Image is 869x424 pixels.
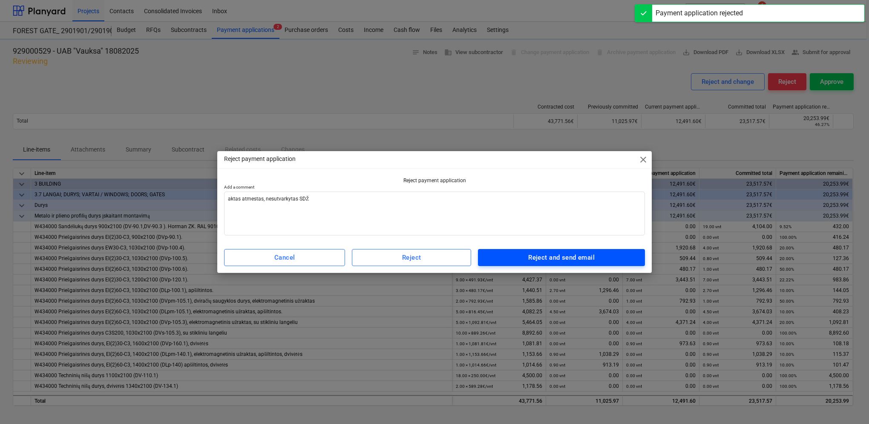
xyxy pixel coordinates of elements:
[274,252,295,263] div: Cancel
[638,155,648,165] span: close
[224,177,645,184] p: Reject payment application
[224,155,296,163] p: Reject payment application
[478,249,645,266] button: Reject and send email
[224,249,345,266] button: Cancel
[224,192,645,235] textarea: aktas atmestas, nesutvarkytas SDŽ
[826,383,869,424] iframe: Chat Widget
[402,252,421,263] div: Reject
[528,252,595,263] div: Reject and send email
[352,249,471,266] button: Reject
[656,8,743,18] div: Payment application rejected
[224,184,645,192] p: Add a comment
